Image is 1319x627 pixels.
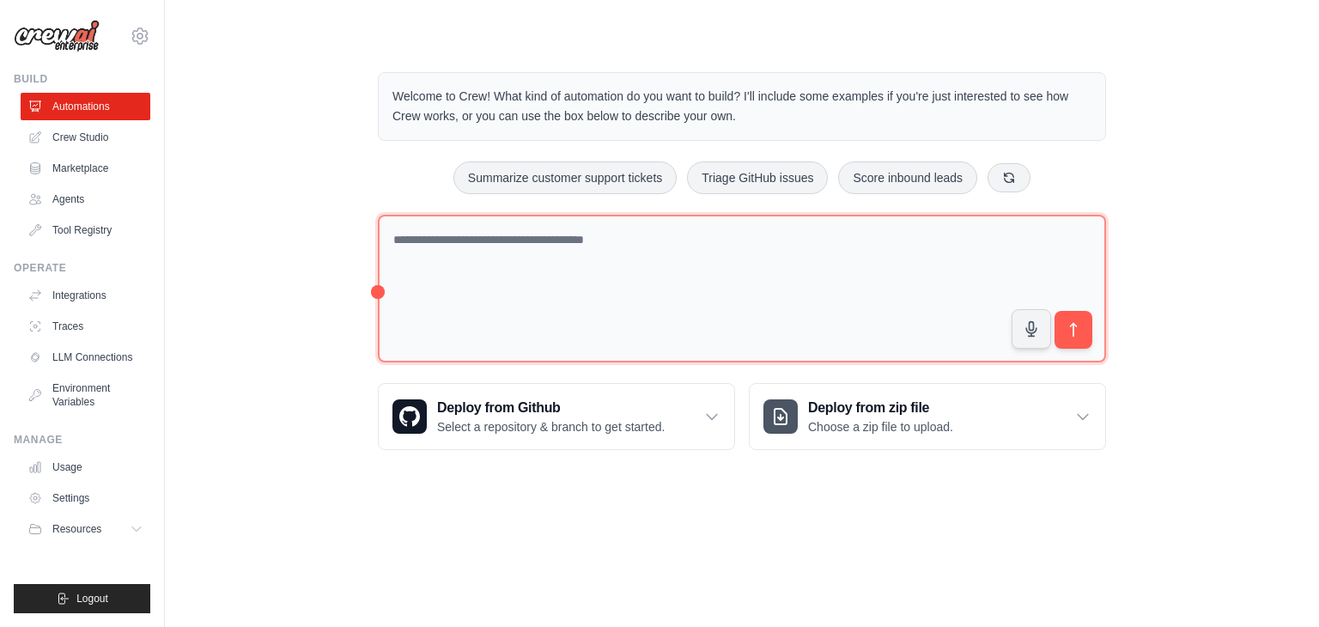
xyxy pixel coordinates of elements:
[14,433,150,447] div: Manage
[14,72,150,86] div: Build
[21,155,150,182] a: Marketplace
[808,418,953,435] p: Choose a zip file to upload.
[808,398,953,418] h3: Deploy from zip file
[437,418,665,435] p: Select a repository & branch to get started.
[838,161,977,194] button: Score inbound leads
[21,344,150,371] a: LLM Connections
[21,484,150,512] a: Settings
[21,313,150,340] a: Traces
[21,186,150,213] a: Agents
[21,515,150,543] button: Resources
[21,93,150,120] a: Automations
[437,398,665,418] h3: Deploy from Github
[76,592,108,606] span: Logout
[14,20,100,52] img: Logo
[21,124,150,151] a: Crew Studio
[52,522,101,536] span: Resources
[453,161,677,194] button: Summarize customer support tickets
[392,87,1091,126] p: Welcome to Crew! What kind of automation do you want to build? I'll include some examples if you'...
[21,374,150,416] a: Environment Variables
[21,454,150,481] a: Usage
[14,584,150,613] button: Logout
[14,261,150,275] div: Operate
[687,161,828,194] button: Triage GitHub issues
[21,216,150,244] a: Tool Registry
[1233,545,1319,627] iframe: Chat Widget
[21,282,150,309] a: Integrations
